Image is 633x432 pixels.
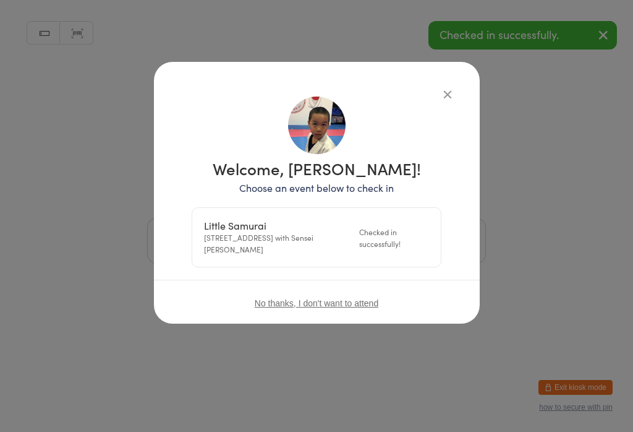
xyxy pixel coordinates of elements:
[204,220,352,255] div: [STREET_ADDRESS] with Sensei [PERSON_NAME]
[192,181,441,195] p: Choose an event below to check in
[204,220,352,231] div: Little Samurai
[288,97,346,154] img: image1696577896.png
[359,226,429,249] div: Checked in successfully!
[255,298,378,308] button: No thanks, I don't want to attend
[192,160,441,176] h1: Welcome, [PERSON_NAME]!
